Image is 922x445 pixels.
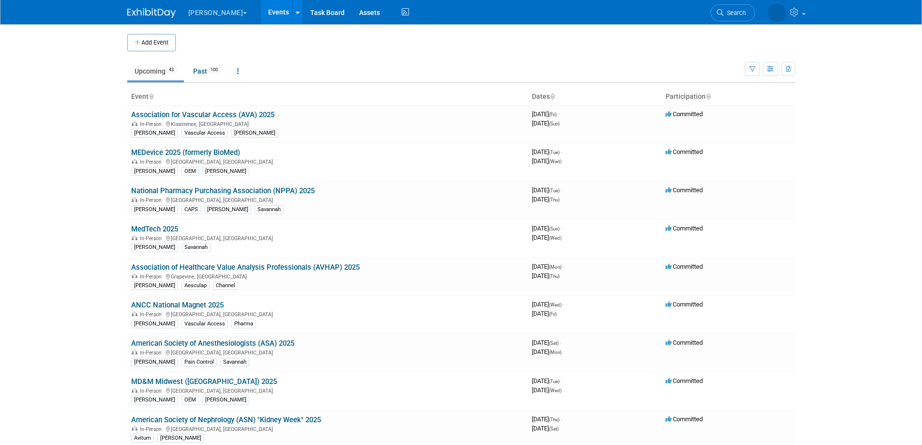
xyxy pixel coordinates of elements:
[132,159,137,164] img: In-Person Event
[181,129,228,138] div: Vascular Access
[665,263,703,270] span: Committed
[140,426,165,432] span: In-Person
[549,150,559,155] span: (Tue)
[710,4,755,21] a: Search
[549,311,557,317] span: (Fri)
[528,89,662,105] th: Dates
[131,157,524,165] div: [GEOGRAPHIC_DATA], [GEOGRAPHIC_DATA]
[665,186,703,194] span: Committed
[532,377,562,384] span: [DATE]
[140,311,165,318] span: In-Person
[131,167,178,176] div: [PERSON_NAME]
[665,377,703,384] span: Committed
[131,129,178,138] div: [PERSON_NAME]
[131,234,524,242] div: [GEOGRAPHIC_DATA], [GEOGRAPHIC_DATA]
[561,148,562,155] span: -
[132,274,137,278] img: In-Person Event
[561,377,562,384] span: -
[563,301,564,308] span: -
[549,197,559,202] span: (Thu)
[132,197,137,202] img: In-Person Event
[532,301,564,308] span: [DATE]
[131,358,178,367] div: [PERSON_NAME]
[132,388,137,393] img: In-Person Event
[181,243,211,252] div: Savannah
[131,320,178,328] div: [PERSON_NAME]
[560,339,561,346] span: -
[532,234,561,241] span: [DATE]
[131,196,524,203] div: [GEOGRAPHIC_DATA], [GEOGRAPHIC_DATA]
[532,148,562,155] span: [DATE]
[181,205,201,214] div: CAPS
[532,415,562,423] span: [DATE]
[532,386,561,394] span: [DATE]
[132,121,137,126] img: In-Person Event
[665,301,703,308] span: Committed
[549,226,559,231] span: (Sun)
[220,358,249,367] div: Savannah
[131,186,315,195] a: National Pharmacy Purchasing Association (NPPA) 2025
[549,235,561,241] span: (Wed)
[186,62,228,80] a: Past100
[550,92,555,100] a: Sort by Start Date
[181,167,199,176] div: OEM
[131,243,178,252] div: [PERSON_NAME]
[127,34,176,51] button: Add Event
[181,396,199,404] div: OEM
[132,426,137,431] img: In-Person Event
[131,272,524,280] div: Grapevine, [GEOGRAPHIC_DATA]
[532,186,562,194] span: [DATE]
[140,350,165,356] span: In-Person
[665,148,703,155] span: Committed
[563,263,564,270] span: -
[549,112,557,117] span: (Fri)
[131,377,277,386] a: MD&M Midwest ([GEOGRAPHIC_DATA]) 2025
[202,396,249,404] div: [PERSON_NAME]
[202,167,249,176] div: [PERSON_NAME]
[127,62,184,80] a: Upcoming43
[204,205,251,214] div: [PERSON_NAME]
[665,110,703,118] span: Committed
[131,425,524,432] div: [GEOGRAPHIC_DATA], [GEOGRAPHIC_DATA]
[532,310,557,317] span: [DATE]
[131,281,178,290] div: [PERSON_NAME]
[561,186,562,194] span: -
[532,425,559,432] span: [DATE]
[213,281,238,290] div: Channel
[140,274,165,280] span: In-Person
[140,159,165,165] span: In-Person
[706,92,710,100] a: Sort by Participation Type
[131,225,178,233] a: MedTech 2025
[131,339,294,348] a: American Society of Anesthesiologists (ASA) 2025
[132,311,137,316] img: In-Person Event
[140,121,165,127] span: In-Person
[549,188,559,193] span: (Tue)
[127,8,176,18] img: ExhibitDay
[131,148,240,157] a: MEDevice 2025 (formerly BioMed)
[549,302,561,307] span: (Wed)
[532,157,561,165] span: [DATE]
[665,339,703,346] span: Committed
[549,350,561,355] span: (Mon)
[549,274,559,279] span: (Thu)
[532,272,559,279] span: [DATE]
[166,66,177,74] span: 43
[532,263,564,270] span: [DATE]
[532,348,561,355] span: [DATE]
[768,3,786,22] img: Dawn Brown
[131,263,360,272] a: Association of Healthcare Value Analysis Professionals (AVHAP) 2025
[140,388,165,394] span: In-Person
[181,358,217,367] div: Pain Control
[532,225,562,232] span: [DATE]
[140,235,165,242] span: In-Person
[549,159,561,164] span: (Wed)
[662,89,795,105] th: Participation
[149,92,153,100] a: Sort by Event Name
[208,66,221,74] span: 100
[561,415,562,423] span: -
[132,350,137,354] img: In-Person Event
[255,205,284,214] div: Savannah
[549,379,559,384] span: (Tue)
[665,415,703,423] span: Committed
[131,434,154,443] div: Avitum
